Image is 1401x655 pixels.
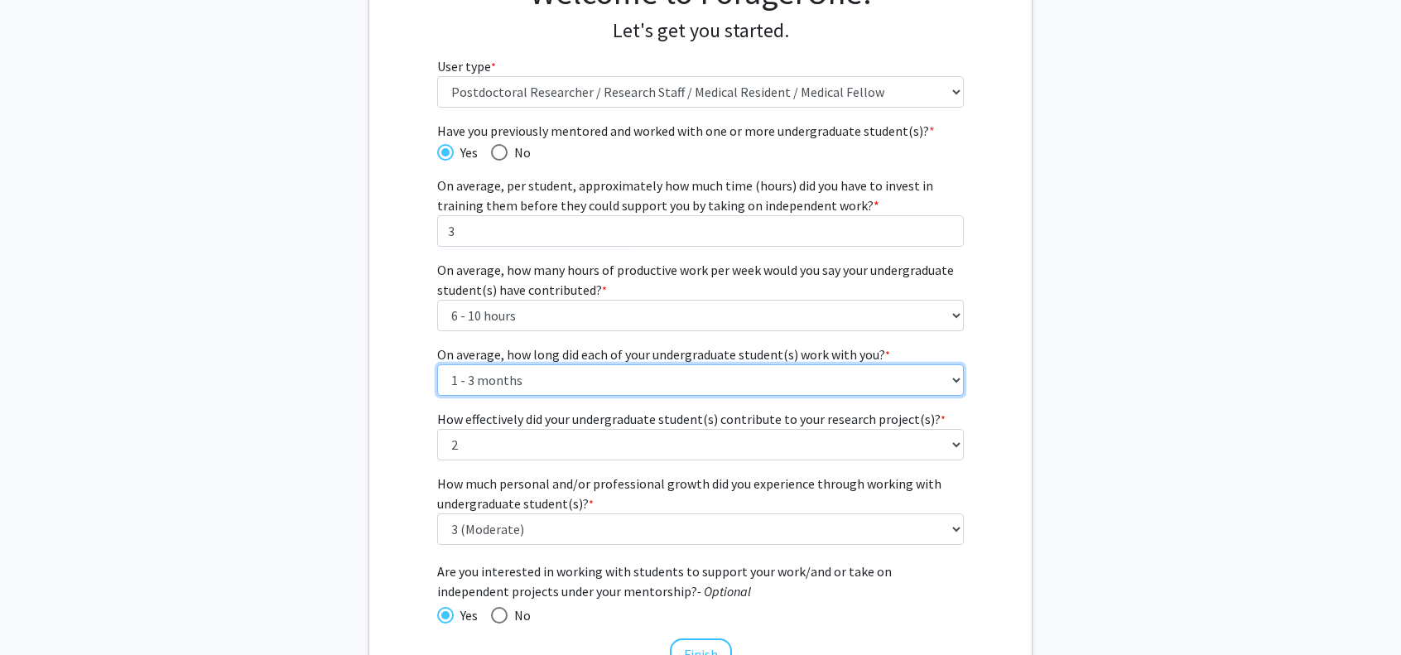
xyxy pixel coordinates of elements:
[437,19,965,43] h4: Let's get you started.
[437,121,965,141] span: Have you previously mentored and worked with one or more undergraduate student(s)?
[437,56,496,76] label: User type
[437,344,890,364] label: On average, how long did each of your undergraduate student(s) work with you?
[437,474,965,513] label: How much personal and/or professional growth did you experience through working with undergraduat...
[437,141,965,162] mat-radio-group: Have you previously mentored and worked with one or more undergraduate student(s)?
[454,605,478,625] span: Yes
[437,177,933,214] span: On average, per student, approximately how much time (hours) did you have to invest in training t...
[12,580,70,643] iframe: Chat
[508,605,531,625] span: No
[437,561,965,601] span: Are you interested in working with students to support your work/and or take on independent proje...
[437,260,965,300] label: On average, how many hours of productive work per week would you say your undergraduate student(s...
[454,142,478,162] span: Yes
[697,583,751,600] i: - Optional
[508,142,531,162] span: No
[437,409,946,429] label: How effectively did your undergraduate student(s) contribute to your research project(s)?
